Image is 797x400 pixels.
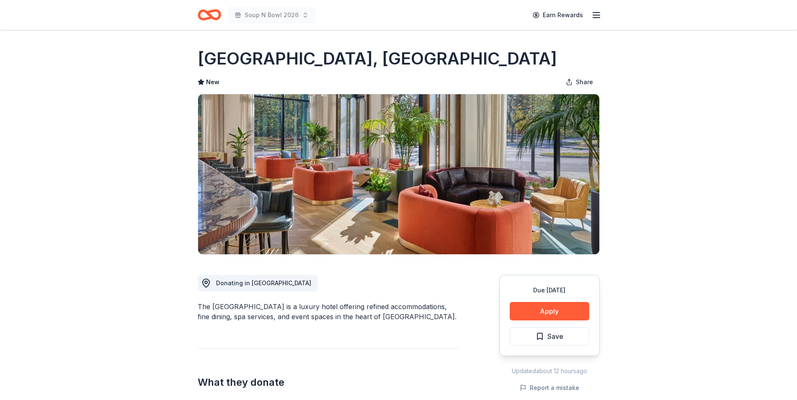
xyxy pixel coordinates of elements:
a: Home [198,5,221,25]
a: Earn Rewards [528,8,588,23]
span: Save [547,331,563,342]
img: Image for Crescent Hotel, Fort Worth [198,94,599,254]
span: New [206,77,219,87]
button: Report a mistake [520,383,579,393]
span: Donating in [GEOGRAPHIC_DATA] [216,279,311,286]
h1: [GEOGRAPHIC_DATA], [GEOGRAPHIC_DATA] [198,47,557,70]
div: The [GEOGRAPHIC_DATA] is a luxury hotel offering refined accommodations, fine dining, spa service... [198,302,459,322]
span: Soup N Bowl 2026 [245,10,299,20]
div: Updated about 12 hours ago [499,366,600,376]
span: Share [576,77,593,87]
button: Soup N Bowl 2026 [228,7,315,23]
h2: What they donate [198,376,459,389]
button: Save [510,327,589,346]
button: Share [559,74,600,90]
div: Due [DATE] [510,285,589,295]
button: Apply [510,302,589,320]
